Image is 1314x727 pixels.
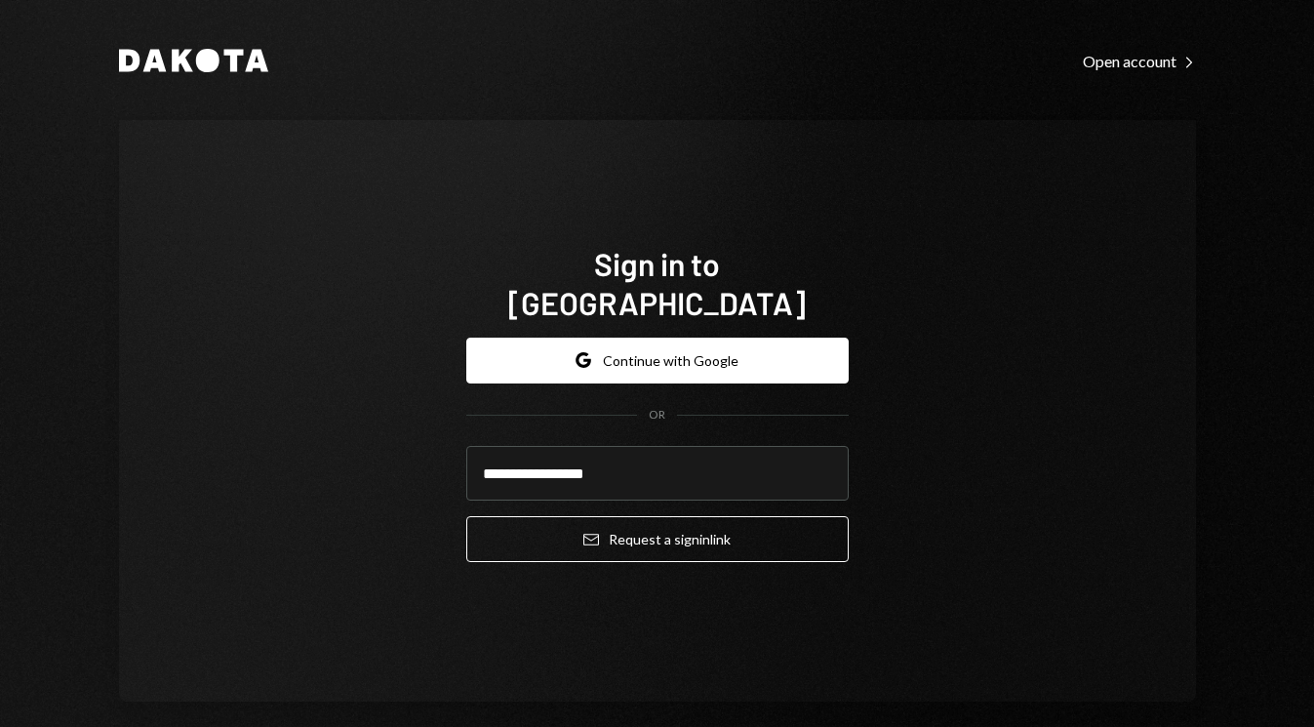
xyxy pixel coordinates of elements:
[466,338,849,384] button: Continue with Google
[1083,52,1196,71] div: Open account
[466,244,849,322] h1: Sign in to [GEOGRAPHIC_DATA]
[649,407,665,424] div: OR
[1083,50,1196,71] a: Open account
[466,516,849,562] button: Request a signinlink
